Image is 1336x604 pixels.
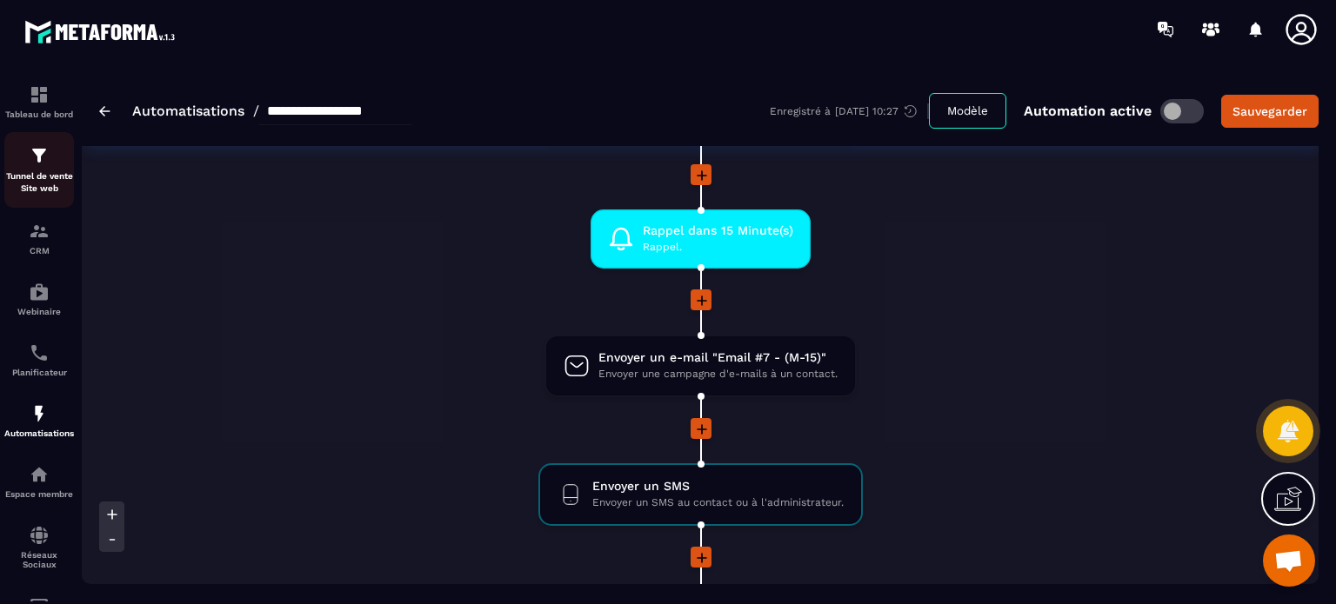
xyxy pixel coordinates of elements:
p: Espace membre [4,489,74,499]
span: / [253,103,259,119]
p: Planificateur [4,368,74,377]
button: Modèle [929,93,1006,129]
p: Tunnel de vente Site web [4,170,74,195]
a: automationsautomationsWebinaire [4,269,74,329]
p: Réseaux Sociaux [4,550,74,569]
p: [DATE] 10:27 [835,105,898,117]
p: Automation active [1024,103,1152,119]
button: Sauvegarder [1221,95,1319,128]
img: social-network [29,525,50,546]
img: logo [24,16,181,48]
span: Envoyer un e-mail "Email #7 - (M-15)" [598,349,838,366]
a: automationsautomationsEspace membre [4,451,74,512]
img: formation [29,84,50,105]
p: Webinaire [4,307,74,316]
a: formationformationTableau de bord [4,71,74,132]
img: formation [29,221,50,242]
span: Rappel dans 15 Minute(s) [643,222,793,239]
a: social-networksocial-networkRéseaux Sociaux [4,512,74,582]
img: formation [29,145,50,166]
a: schedulerschedulerPlanificateur [4,329,74,390]
a: automationsautomationsAutomatisations [4,390,74,451]
a: formationformationTunnel de vente Site web [4,132,74,208]
span: Envoyer un SMS [592,478,844,494]
a: Automatisations [132,103,244,119]
img: automations [29,282,50,302]
a: formationformationCRM [4,208,74,269]
span: Envoyer un SMS au contact ou à l'administrateur. [592,494,844,511]
p: Automatisations [4,428,74,438]
p: CRM [4,246,74,256]
div: Ouvrir le chat [1263,534,1315,587]
img: scheduler [29,342,50,363]
div: Sauvegarder [1232,103,1307,120]
span: Rappel. [643,239,793,256]
span: Envoyer une campagne d'e-mails à un contact. [598,366,838,382]
div: Enregistré à [770,103,929,119]
img: arrow [99,106,110,116]
p: Tableau de bord [4,110,74,119]
img: automations [29,403,50,424]
img: automations [29,464,50,485]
